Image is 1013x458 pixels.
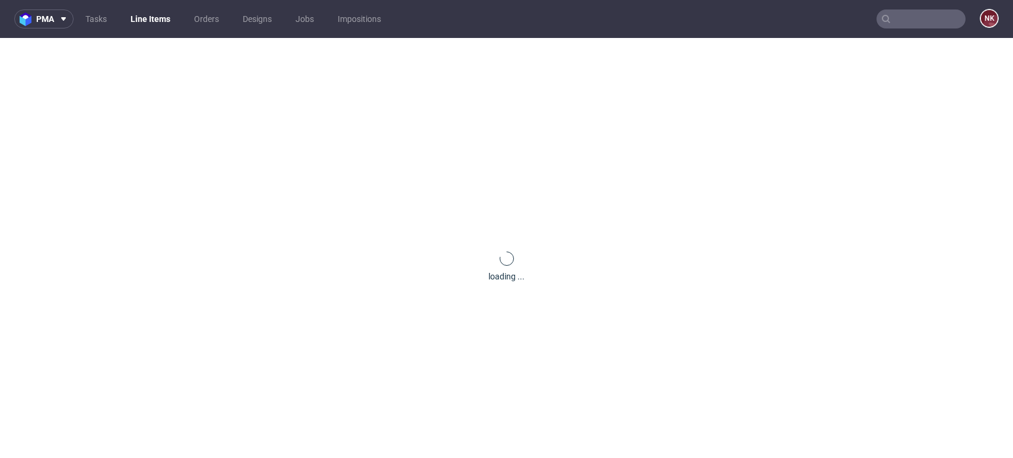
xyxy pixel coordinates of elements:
[488,271,525,282] div: loading ...
[14,9,74,28] button: pma
[236,9,279,28] a: Designs
[331,9,388,28] a: Impositions
[78,9,114,28] a: Tasks
[20,12,36,26] img: logo
[288,9,321,28] a: Jobs
[123,9,177,28] a: Line Items
[981,10,998,27] figcaption: NK
[36,15,54,23] span: pma
[187,9,226,28] a: Orders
